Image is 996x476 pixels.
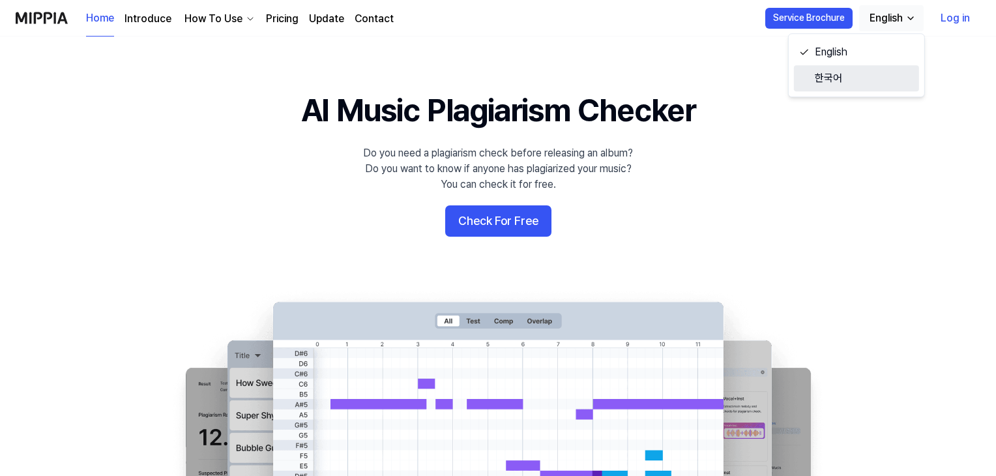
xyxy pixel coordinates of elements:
a: English [794,39,919,65]
button: English [859,5,924,31]
button: Service Brochure [765,8,853,29]
a: Contact [355,11,394,27]
div: Do you need a plagiarism check before releasing an album? Do you want to know if anyone has plagi... [363,145,633,192]
a: Update [309,11,344,27]
button: Check For Free [445,205,551,237]
a: Pricing [266,11,299,27]
div: How To Use [182,11,245,27]
h1: AI Music Plagiarism Checker [301,89,696,132]
div: English [867,10,905,26]
a: Introduce [124,11,171,27]
a: Home [86,1,114,37]
a: 한국어 [794,65,919,91]
button: How To Use [182,11,256,27]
